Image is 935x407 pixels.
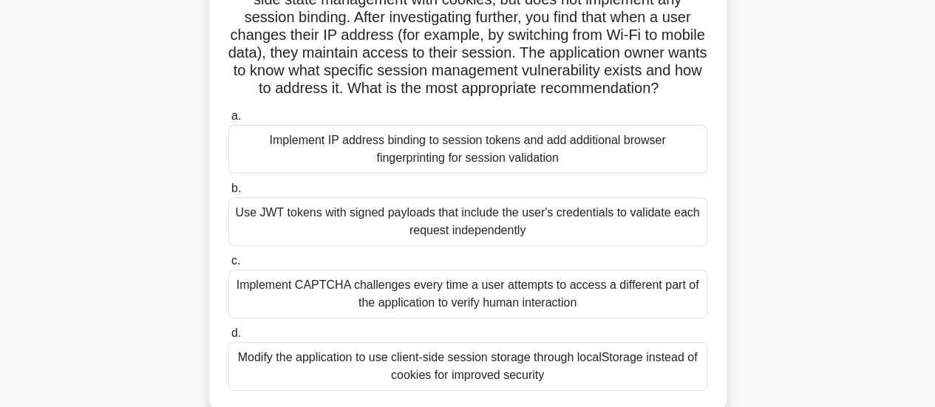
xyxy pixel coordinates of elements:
[231,326,241,339] span: d.
[231,182,241,194] span: b.
[228,197,707,246] div: Use JWT tokens with signed payloads that include the user's credentials to validate each request ...
[228,125,707,174] div: Implement IP address binding to session tokens and add additional browser fingerprinting for sess...
[231,254,240,267] span: c.
[231,109,241,122] span: a.
[228,342,707,391] div: Modify the application to use client-side session storage through localStorage instead of cookies...
[228,270,707,318] div: Implement CAPTCHA challenges every time a user attempts to access a different part of the applica...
